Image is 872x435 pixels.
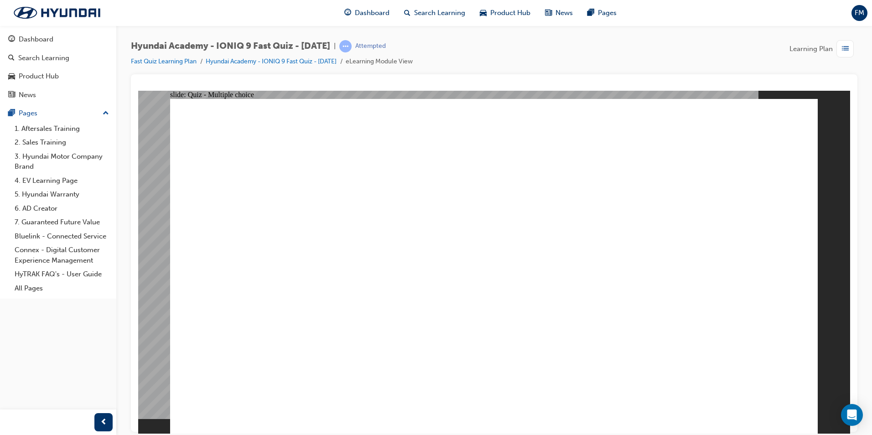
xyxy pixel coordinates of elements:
[11,174,113,188] a: 4. EV Learning Page
[414,8,465,18] span: Search Learning
[4,105,113,122] button: Pages
[337,4,397,22] a: guage-iconDashboard
[555,8,573,18] span: News
[789,44,833,54] span: Learning Plan
[538,4,580,22] a: news-iconNews
[19,108,37,119] div: Pages
[11,243,113,267] a: Connex - Digital Customer Experience Management
[598,8,617,18] span: Pages
[11,187,113,202] a: 5. Hyundai Warranty
[18,53,69,63] div: Search Learning
[5,3,109,22] img: Trak
[8,36,15,44] span: guage-icon
[587,7,594,19] span: pages-icon
[4,87,113,104] a: News
[355,8,389,18] span: Dashboard
[19,34,53,45] div: Dashboard
[11,229,113,243] a: Bluelink - Connected Service
[100,417,107,428] span: prev-icon
[206,57,337,65] a: Hyundai Academy - IONIQ 9 Fast Quiz - [DATE]
[11,202,113,216] a: 6. AD Creator
[397,4,472,22] a: search-iconSearch Learning
[339,40,352,52] span: learningRecordVerb_ATTEMPT-icon
[11,150,113,174] a: 3. Hyundai Motor Company Brand
[4,50,113,67] a: Search Learning
[8,109,15,118] span: pages-icon
[334,41,336,52] span: |
[472,4,538,22] a: car-iconProduct Hub
[404,7,410,19] span: search-icon
[19,71,59,82] div: Product Hub
[4,31,113,48] a: Dashboard
[8,54,15,62] span: search-icon
[8,91,15,99] span: news-icon
[131,41,330,52] span: Hyundai Academy - IONIQ 9 Fast Quiz - [DATE]
[11,267,113,281] a: HyTRAK FAQ's - User Guide
[490,8,530,18] span: Product Hub
[4,68,113,85] a: Product Hub
[841,404,863,426] div: Open Intercom Messenger
[4,29,113,105] button: DashboardSearch LearningProduct HubNews
[789,40,857,57] button: Learning Plan
[355,42,386,51] div: Attempted
[19,90,36,100] div: News
[11,135,113,150] a: 2. Sales Training
[103,108,109,119] span: up-icon
[11,215,113,229] a: 7. Guaranteed Future Value
[131,57,197,65] a: Fast Quiz Learning Plan
[11,122,113,136] a: 1. Aftersales Training
[344,7,351,19] span: guage-icon
[346,57,413,67] li: eLearning Module View
[480,7,487,19] span: car-icon
[842,43,849,55] span: list-icon
[8,72,15,81] span: car-icon
[580,4,624,22] a: pages-iconPages
[855,8,864,18] span: FM
[11,281,113,295] a: All Pages
[545,7,552,19] span: news-icon
[851,5,867,21] button: FM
